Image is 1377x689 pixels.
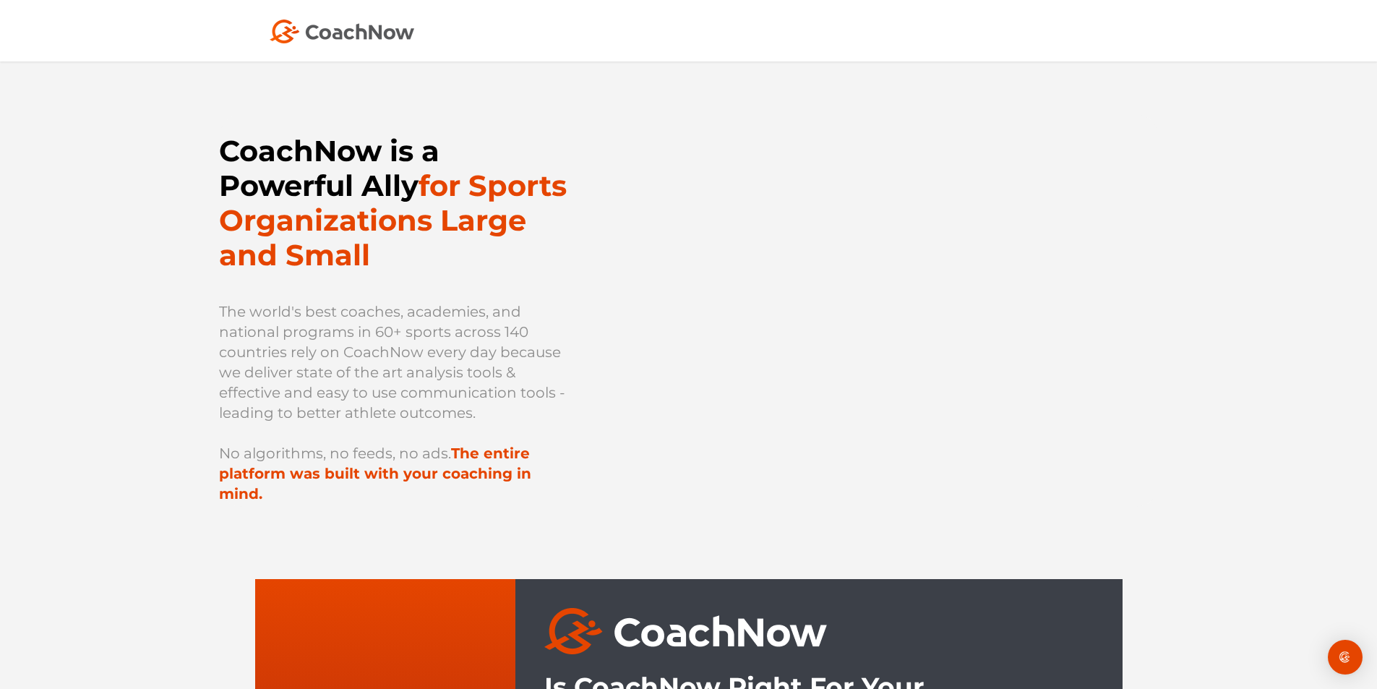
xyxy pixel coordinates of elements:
p: The world's best coaches, academies, and national programs in 60+ sports across 140 countries rel... [219,301,575,504]
img: CoachNow Logo [544,608,827,654]
div: Open Intercom Messenger [1328,640,1363,675]
iframe: YouTube video player [632,158,1159,458]
h1: CoachNow is a Powerful Ally [219,134,575,273]
span: The entire platform was built with your coaching in mind. [219,445,531,502]
img: Coach Now [270,20,414,43]
span: for Sports Organizations Large and Small [219,168,567,273]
